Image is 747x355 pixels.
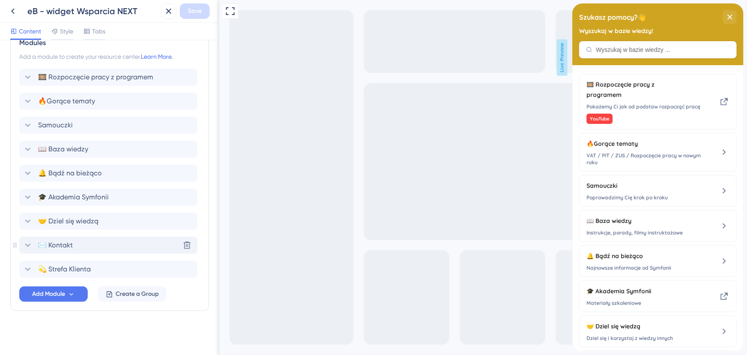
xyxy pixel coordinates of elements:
span: ✉️ Kontakt [38,240,73,250]
span: 🎓 Akademia Symfonii [14,283,115,293]
div: 🎓 Akademia Symfonii [14,283,128,303]
span: 🎓 Akademia Symfonii [38,192,109,202]
span: 🎞️ Rozpoczęcie pracy z programem [14,76,115,96]
div: 🎞️ Rozpoczęcie pracy z programem [19,69,200,86]
div: Samouczki [19,117,200,134]
span: Poprowadzimy Cię krok po kroku [14,191,128,198]
div: 3 [33,8,39,11]
span: Tabs [92,26,105,36]
div: 🔔 Bądź na bieżąco [14,247,128,268]
span: Add Module [32,289,65,299]
span: Instrukcje, porady, filmy instruktażowe [14,226,128,233]
span: Samouczki [14,177,115,187]
input: Wyszukaj w bazie wiedzy ... [24,43,158,50]
div: 🤝 Dziel się wiedzą [14,318,128,338]
span: VAT / PIT / ZUS / Rozpoczęcie pracy w nowym roku [14,149,128,162]
div: 💫 Strefa Klienta [19,261,200,278]
button: Add Module [19,286,88,302]
span: 🔥Gorące tematy [14,135,115,145]
span: Najnowsze informacje od Symfonii [14,261,128,268]
span: Content [19,26,41,36]
div: Samouczki [14,177,128,198]
span: 🔔 Bądź na bieżąco [14,247,115,258]
span: Live Preview [338,39,348,76]
span: 🤝 Dziel się wiedzą [14,318,115,328]
span: 💫 Strefa Klienta [38,264,91,274]
span: 🔔 Bądź na bieżąco [38,168,102,178]
span: YouTube [18,112,37,119]
span: Save [188,6,202,16]
span: 🎞️ Rozpoczęcie pracy z programem [38,72,153,82]
div: 📖 Baza wiedzy [19,141,200,158]
div: 🔔 Bądź na bieżąco [19,165,200,182]
span: Style [60,26,73,36]
span: 📖 Baza wiedzy [14,212,115,223]
div: 🤝 Dziel się wiedzą [19,213,200,230]
button: Save [180,3,210,19]
div: 🎞️ Rozpoczęcie pracy z programem [14,76,128,120]
button: Create a Group [98,286,167,302]
div: Modules [19,38,200,48]
div: 🔥Gorące tematy [14,135,128,162]
span: 📖 Baza wiedzy [38,144,88,154]
div: 🎓 Akademia Symfonii [19,189,200,206]
span: Wyszukaj w bazie wiedzy! [7,24,81,31]
span: Add a module to create your resource center. [19,53,141,60]
span: Pokażemy Ci jak od podstaw rozpocząć pracę [14,100,128,107]
span: Szukasz pomocy?👋 [7,7,74,20]
div: eB - widget Wsparcia NEXT [27,5,158,17]
div: close resource center [151,7,164,21]
div: 📖 Baza wiedzy [14,212,128,233]
div: ✉️ Kontakt [19,237,200,254]
span: Samouczki [38,120,73,130]
div: 🔥Gorące tematy [19,93,200,110]
span: Materiały szkoleniowe [14,296,128,303]
span: 🔥Gorące tematy [38,96,95,106]
span: Create a Group [116,289,159,299]
span: 🤝 Dziel się wiedzą [38,216,98,226]
span: Dziel się i korzystaj z wiedzy innych [14,331,128,338]
a: Learn More. [141,53,173,60]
